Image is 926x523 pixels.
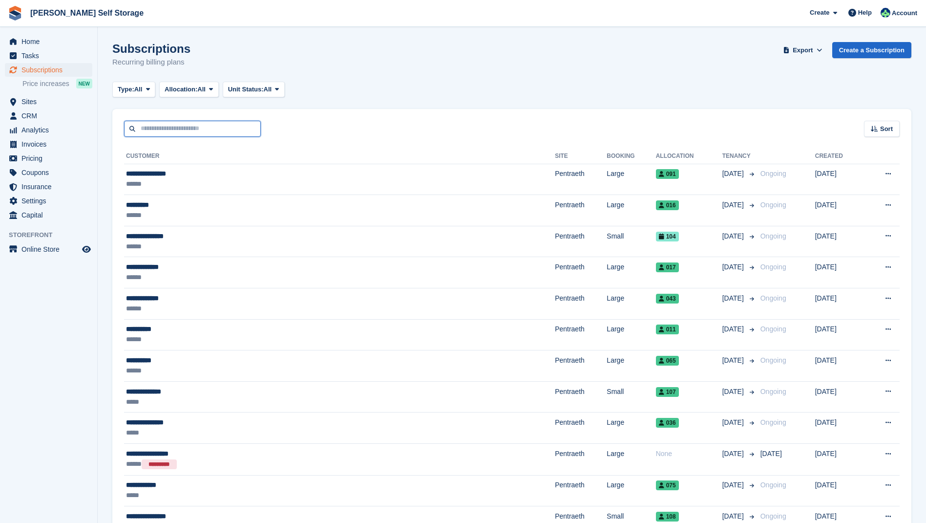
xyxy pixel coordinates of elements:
span: Home [21,35,80,48]
span: [DATE] [722,200,746,210]
td: [DATE] [815,319,864,350]
span: Sort [880,124,893,134]
span: 107 [656,387,679,397]
span: Analytics [21,123,80,137]
span: 065 [656,356,679,366]
span: Pricing [21,152,80,165]
td: Small [607,226,655,257]
span: [DATE] [722,449,746,459]
span: Create [810,8,829,18]
img: Dafydd Pritchard [881,8,890,18]
th: Tenancy [722,149,757,164]
a: menu [5,242,92,256]
td: [DATE] [815,164,864,195]
span: Invoices [21,137,80,151]
span: 075 [656,480,679,490]
h1: Subscriptions [112,42,190,55]
td: [DATE] [815,195,864,226]
td: Pentraeth [555,226,607,257]
td: [DATE] [815,475,864,506]
span: Account [892,8,917,18]
a: menu [5,194,92,208]
span: 016 [656,200,679,210]
span: [DATE] [722,293,746,304]
span: [DATE] [722,355,746,366]
a: menu [5,152,92,165]
img: stora-icon-8386f47178a22dfd0bd8f6a31ec36ba5ce8667c1dd55bd0f319d3a0aa187defe.svg [8,6,22,21]
span: 017 [656,262,679,272]
div: None [656,449,722,459]
span: 043 [656,294,679,304]
span: Ongoing [760,356,786,364]
span: Ongoing [760,232,786,240]
td: [DATE] [815,381,864,413]
a: menu [5,208,92,222]
td: Large [607,164,655,195]
td: Large [607,444,655,476]
span: Ongoing [760,481,786,489]
td: Large [607,195,655,226]
span: [DATE] [722,231,746,241]
td: Small [607,381,655,413]
span: [DATE] [722,511,746,522]
a: [PERSON_NAME] Self Storage [26,5,147,21]
span: Price increases [22,79,69,88]
div: NEW [76,79,92,88]
a: menu [5,137,92,151]
p: Recurring billing plans [112,57,190,68]
span: Type: [118,85,134,94]
span: 104 [656,232,679,241]
a: menu [5,49,92,63]
th: Allocation [656,149,722,164]
td: [DATE] [815,444,864,476]
a: menu [5,63,92,77]
a: Price increases NEW [22,78,92,89]
td: Pentraeth [555,475,607,506]
td: Pentraeth [555,350,607,382]
span: Ongoing [760,294,786,302]
td: [DATE] [815,226,864,257]
a: Create a Subscription [832,42,911,58]
span: 011 [656,325,679,334]
span: Tasks [21,49,80,63]
th: Booking [607,149,655,164]
td: Pentraeth [555,288,607,320]
span: CRM [21,109,80,123]
td: Pentraeth [555,319,607,350]
a: menu [5,109,92,123]
span: Sites [21,95,80,109]
span: Ongoing [760,418,786,426]
td: Large [607,257,655,288]
span: [DATE] [722,387,746,397]
button: Export [781,42,824,58]
a: menu [5,123,92,137]
th: Created [815,149,864,164]
td: Pentraeth [555,195,607,226]
th: Site [555,149,607,164]
span: Unit Status: [228,85,264,94]
span: Subscriptions [21,63,80,77]
button: Type: All [112,82,155,98]
td: Pentraeth [555,164,607,195]
span: Help [858,8,872,18]
td: [DATE] [815,288,864,320]
span: Ongoing [760,170,786,177]
span: Ongoing [760,201,786,209]
td: Pentraeth [555,413,607,444]
span: Storefront [9,230,97,240]
span: Online Store [21,242,80,256]
a: menu [5,35,92,48]
span: [DATE] [722,262,746,272]
td: [DATE] [815,413,864,444]
span: Ongoing [760,325,786,333]
span: Insurance [21,180,80,194]
button: Allocation: All [159,82,219,98]
span: Ongoing [760,512,786,520]
td: Large [607,288,655,320]
td: Large [607,475,655,506]
span: [DATE] [722,417,746,428]
span: All [264,85,272,94]
span: [DATE] [722,324,746,334]
span: [DATE] [760,450,782,458]
span: All [197,85,206,94]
